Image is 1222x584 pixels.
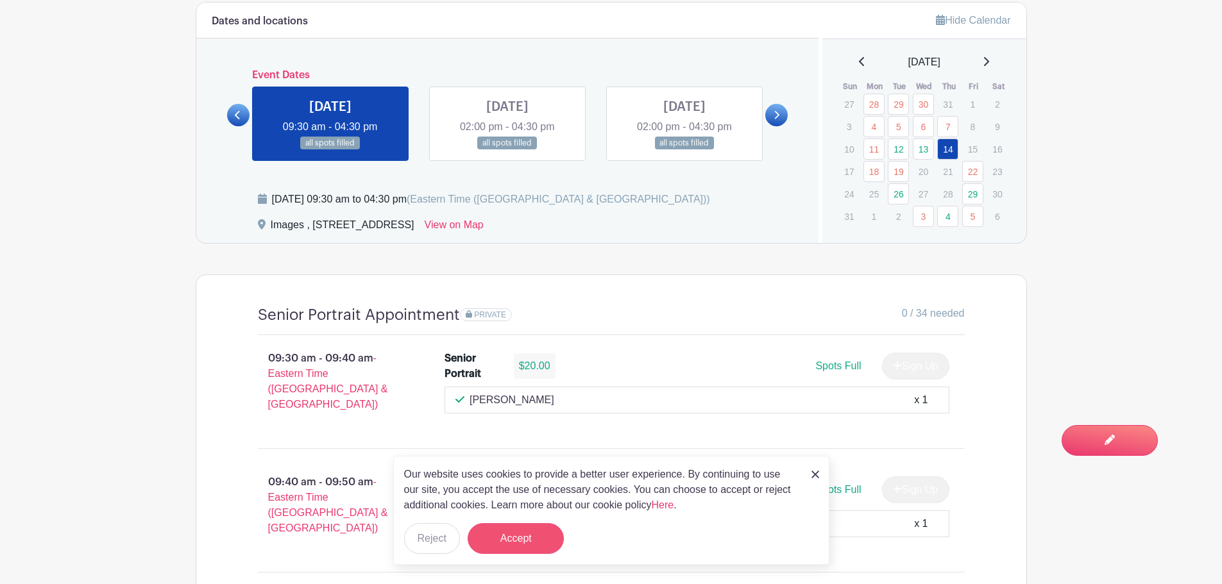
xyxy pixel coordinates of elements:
[962,161,983,182] a: 22
[987,206,1008,226] p: 6
[838,139,860,159] p: 10
[937,138,958,160] a: 14
[937,116,958,137] a: 7
[962,117,983,137] p: 8
[987,139,1008,159] p: 16
[987,184,1008,204] p: 30
[863,184,885,204] p: 25
[912,80,937,93] th: Wed
[913,184,934,204] p: 27
[962,80,987,93] th: Fri
[250,69,766,81] h6: Event Dates
[445,351,498,381] div: Senior Portrait
[425,217,484,238] a: View on Map
[888,116,909,137] a: 5
[913,162,934,181] p: 20
[863,116,885,137] a: 4
[815,484,861,495] span: Spots Full
[404,523,460,554] button: Reject
[212,15,308,28] h6: Dates and locations
[888,161,909,182] a: 19
[838,162,860,181] p: 17
[986,80,1011,93] th: Sat
[913,116,934,137] a: 6
[914,516,928,531] div: x 1
[863,94,885,115] a: 28
[937,162,958,181] p: 21
[811,471,819,478] img: close_button-5f87c8562297e5c2d7936805f587ecaba9071eb48480494691a3f1689db116b3.svg
[404,467,798,513] p: Our website uses cookies to provide a better user experience. By continuing to use our site, you ...
[863,80,888,93] th: Mon
[987,162,1008,181] p: 23
[962,94,983,114] p: 1
[887,80,912,93] th: Tue
[936,15,1010,26] a: Hide Calendar
[272,192,710,207] div: [DATE] 09:30 am to 04:30 pm
[962,183,983,204] a: 29
[962,206,983,227] a: 5
[838,80,863,93] th: Sun
[987,117,1008,137] p: 9
[888,183,909,204] a: 26
[838,117,860,137] p: 3
[913,206,934,227] a: 3
[407,194,710,204] span: (Eastern Time ([GEOGRAPHIC_DATA] & [GEOGRAPHIC_DATA]))
[237,469,425,541] p: 09:40 am - 09:50 am
[937,206,958,227] a: 4
[838,184,860,204] p: 24
[937,94,958,114] p: 31
[888,206,909,226] p: 2
[468,523,564,554] button: Accept
[470,392,554,408] p: [PERSON_NAME]
[474,310,506,319] span: PRIVATE
[937,80,962,93] th: Thu
[913,138,934,160] a: 13
[863,206,885,226] p: 1
[888,138,909,160] a: 12
[902,306,965,321] span: 0 / 34 needed
[888,94,909,115] a: 29
[863,161,885,182] a: 18
[987,94,1008,114] p: 2
[913,94,934,115] a: 30
[962,139,983,159] p: 15
[914,392,928,408] div: x 1
[937,184,958,204] p: 28
[863,138,885,160] a: 11
[237,346,425,417] p: 09:30 am - 09:40 am
[514,353,556,379] div: $20.00
[815,360,861,371] span: Spots Full
[838,94,860,114] p: 27
[652,499,674,510] a: Here
[271,217,414,238] div: Images , [STREET_ADDRESS]
[838,206,860,226] p: 31
[908,54,940,70] span: [DATE]
[258,306,460,324] h4: Senior Portrait Appointment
